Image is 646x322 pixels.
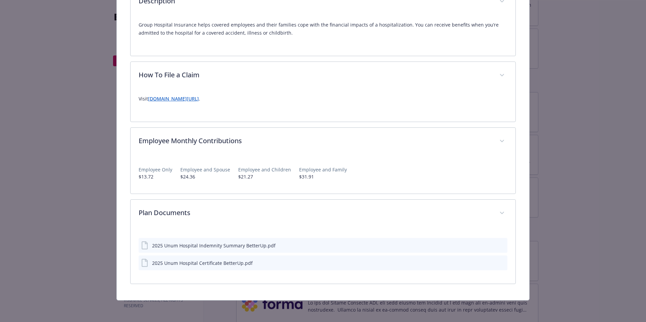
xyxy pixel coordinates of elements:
div: Plan Documents [131,227,516,284]
button: preview file [499,242,505,249]
a: [DOMAIN_NAME][URL] [148,95,199,102]
div: 2025 Unum Hospital Indemnity Summary BetterUp.pdf [152,242,276,249]
div: How To File a Claim [131,89,516,122]
button: download file [488,242,493,249]
div: Description [131,15,516,56]
p: $24.36 [180,173,230,180]
button: preview file [499,259,505,267]
p: Employee and Family [299,166,347,173]
p: $21.27 [238,173,291,180]
p: Employee Monthly Contributions [139,136,492,146]
p: How To File a Claim [139,70,492,80]
p: Employee and Children [238,166,291,173]
div: Plan Documents [131,200,516,227]
p: Visit . [139,95,508,103]
p: Group Hospital Insurance helps covered employees and their families cope with the financial impac... [139,21,508,37]
p: Employee and Spouse [180,166,230,173]
div: How To File a Claim [131,62,516,89]
p: Plan Documents [139,208,492,218]
div: 2025 Unum Hospital Certificate BetterUp.pdf [152,259,253,267]
div: Employee Monthly Contributions [131,155,516,194]
p: $31.91 [299,173,347,180]
p: $13.72 [139,173,172,180]
p: Employee Only [139,166,172,173]
button: download file [488,259,493,267]
div: Employee Monthly Contributions [131,128,516,155]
